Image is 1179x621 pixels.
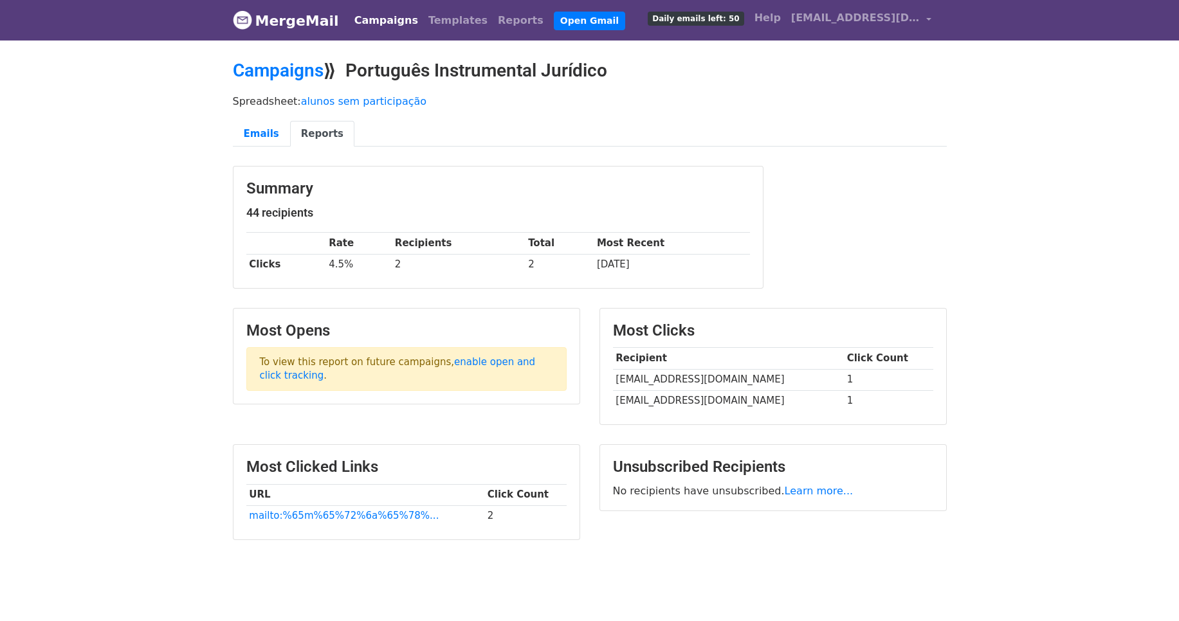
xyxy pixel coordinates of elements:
[643,5,749,31] a: Daily emails left: 50
[525,233,594,254] th: Total
[844,348,933,369] th: Click Count
[844,369,933,390] td: 1
[233,94,947,108] p: Spreadsheet:
[554,12,625,30] a: Open Gmail
[246,179,750,198] h3: Summary
[325,254,392,275] td: 4.5%
[233,60,324,81] a: Campaigns
[246,206,750,220] h5: 44 recipients
[786,5,937,35] a: [EMAIL_ADDRESS][DOMAIN_NAME]
[423,8,493,33] a: Templates
[493,8,549,33] a: Reports
[392,233,525,254] th: Recipients
[613,321,933,340] h3: Most Clicks
[613,369,844,390] td: [EMAIL_ADDRESS][DOMAIN_NAME]
[648,12,744,26] span: Daily emails left: 50
[525,254,594,275] td: 2
[844,390,933,411] td: 1
[484,484,566,505] th: Click Count
[594,233,749,254] th: Most Recent
[613,390,844,411] td: [EMAIL_ADDRESS][DOMAIN_NAME]
[246,458,567,476] h3: Most Clicked Links
[246,321,567,340] h3: Most Opens
[392,254,525,275] td: 2
[613,484,933,498] p: No recipients have unsubscribed.
[246,484,485,505] th: URL
[246,347,567,391] p: To view this report on future campaigns, .
[246,254,326,275] th: Clicks
[785,485,854,497] a: Learn more...
[349,8,423,33] a: Campaigns
[301,95,426,107] a: alunos sem participação
[749,5,786,31] a: Help
[233,121,290,147] a: Emails
[613,348,844,369] th: Recipient
[325,233,392,254] th: Rate
[290,121,354,147] a: Reports
[233,60,947,82] h2: ⟫ Português Instrumental Jurídico
[791,10,920,26] span: [EMAIL_ADDRESS][DOMAIN_NAME]
[594,254,749,275] td: [DATE]
[484,505,566,526] td: 2
[233,7,339,34] a: MergeMail
[233,10,252,30] img: MergeMail logo
[613,458,933,476] h3: Unsubscribed Recipients
[249,510,439,521] a: mailto:%65m%65%72%6a%65%78%...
